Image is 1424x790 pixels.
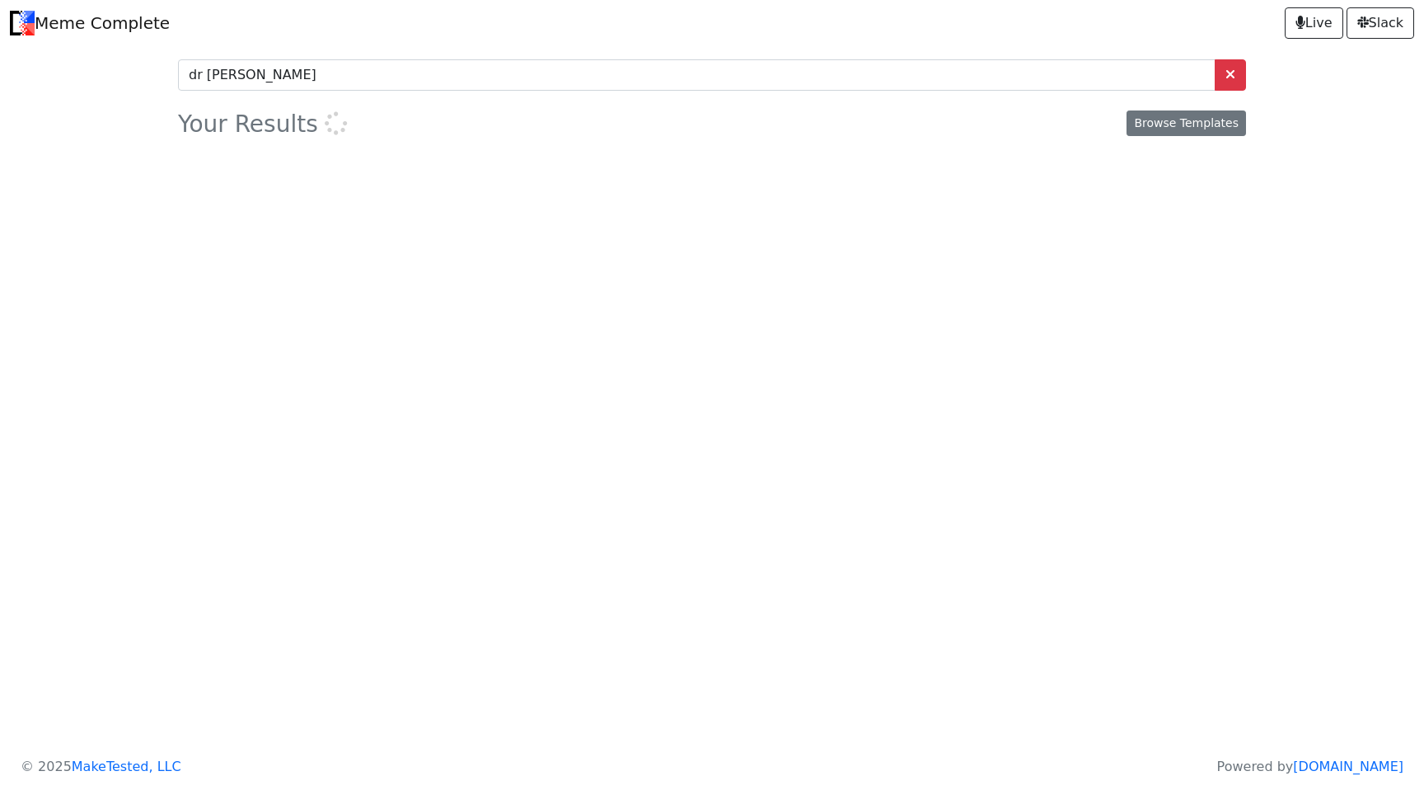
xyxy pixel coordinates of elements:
p: Powered by [1217,757,1403,777]
img: Meme Complete [10,11,35,35]
span: Live [1295,13,1333,33]
input: Begin typing to search for memes... [178,59,1216,91]
h3: Your Results [178,111,348,139]
p: © 2025 [21,757,181,777]
a: Slack [1347,7,1414,39]
a: Meme Complete [10,7,170,40]
a: Browse Templates [1127,111,1246,136]
span: Slack [1357,13,1403,33]
a: [DOMAIN_NAME] [1293,759,1403,774]
a: MakeTested, LLC [72,759,181,774]
a: Live [1285,7,1343,39]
